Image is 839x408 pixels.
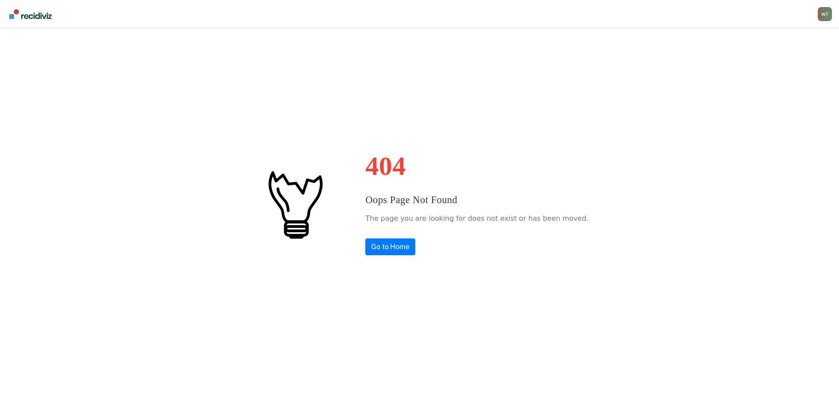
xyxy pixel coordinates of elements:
[9,9,52,19] img: Recidiviz
[818,7,832,21] button: Profile dropdown button
[818,7,832,21] div: W T
[365,193,588,208] h3: Oops Page Not Found
[365,212,588,225] p: The page you are looking for does not exist or has been moved.
[365,238,415,255] a: Go to Home
[365,153,588,179] h1: 404
[250,160,339,248] img: #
